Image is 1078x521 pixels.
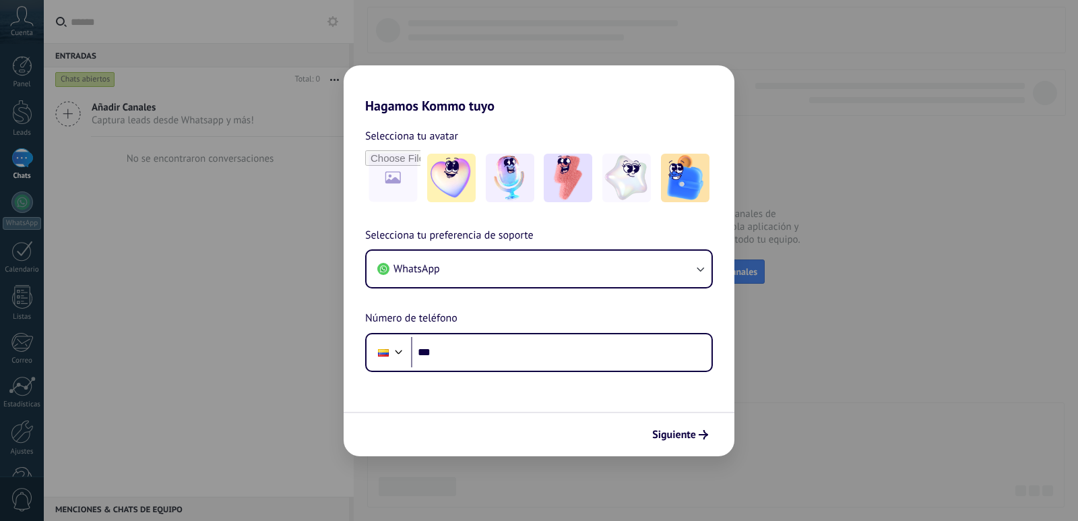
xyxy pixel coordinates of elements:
[365,310,457,328] span: Número de teléfono
[367,251,711,287] button: WhatsApp
[652,430,696,439] span: Siguiente
[365,127,458,145] span: Selecciona tu avatar
[365,227,534,245] span: Selecciona tu preferencia de soporte
[393,262,440,276] span: WhatsApp
[486,154,534,202] img: -2.jpeg
[371,338,396,367] div: Colombia: + 57
[544,154,592,202] img: -3.jpeg
[427,154,476,202] img: -1.jpeg
[344,65,734,114] h2: Hagamos Kommo tuyo
[646,423,714,446] button: Siguiente
[661,154,709,202] img: -5.jpeg
[602,154,651,202] img: -4.jpeg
